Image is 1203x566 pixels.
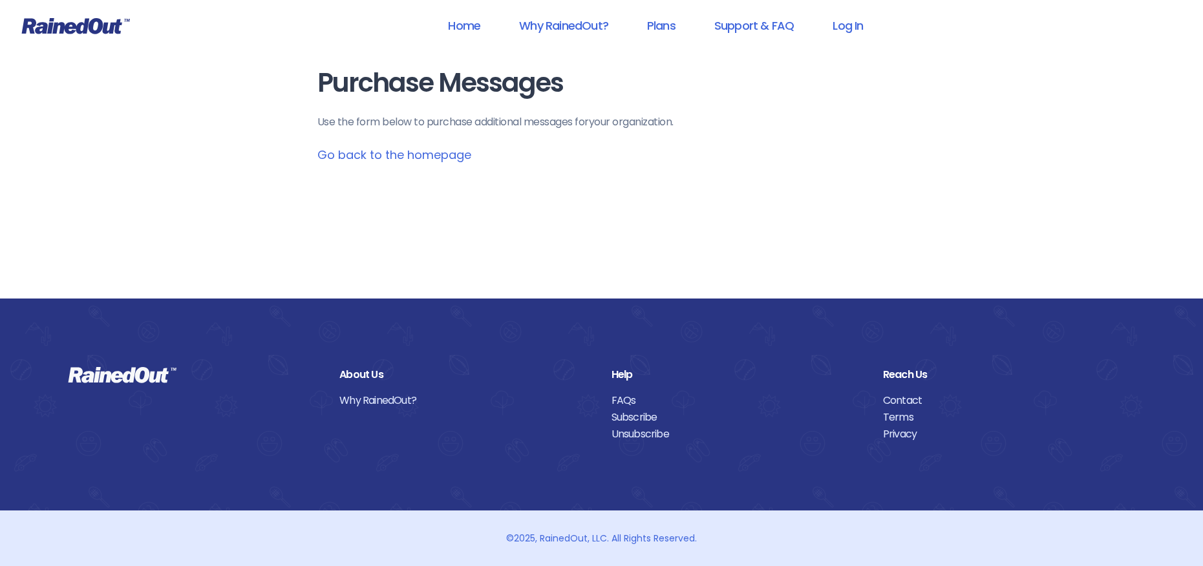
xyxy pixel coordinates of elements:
a: Support & FAQ [697,11,811,40]
a: Terms [883,409,1135,426]
a: Why RainedOut? [502,11,625,40]
div: Reach Us [883,366,1135,383]
div: Help [612,366,864,383]
a: Why RainedOut? [339,392,591,409]
a: Home [431,11,497,40]
a: Log In [816,11,880,40]
a: Subscribe [612,409,864,426]
p: Use the form below to purchase additional messages for your organization . [317,114,886,130]
a: Contact [883,392,1135,409]
div: About Us [339,366,591,383]
a: Privacy [883,426,1135,443]
a: Unsubscribe [612,426,864,443]
a: FAQs [612,392,864,409]
h1: Purchase Messages [317,68,886,98]
a: Go back to the homepage [317,147,471,163]
a: Plans [630,11,692,40]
